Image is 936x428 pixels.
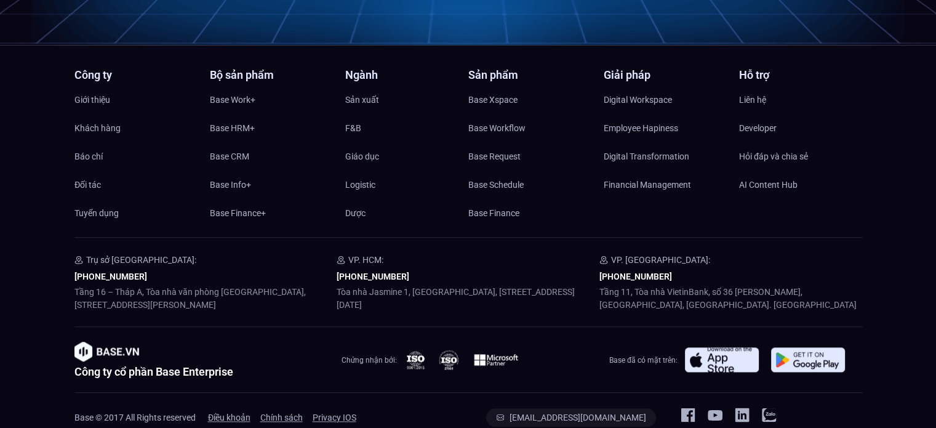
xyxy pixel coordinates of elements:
span: Liên hệ [739,91,766,109]
h4: Ngành [345,70,468,81]
span: Digital Workspace [604,91,672,109]
span: [EMAIL_ADDRESS][DOMAIN_NAME] [510,413,646,422]
a: Khách hàng [74,119,198,137]
a: Developer [739,119,862,137]
a: Base Workflow [468,119,591,137]
span: Trụ sở [GEOGRAPHIC_DATA]: [86,255,196,265]
span: Logistic [345,176,375,194]
p: Tầng 16 – Tháp A, Tòa nhà văn phòng [GEOGRAPHIC_DATA], [STREET_ADDRESS][PERSON_NAME] [74,286,337,312]
span: Base Work+ [210,91,255,109]
span: Digital Transformation [604,147,689,166]
a: Tuyển dụng [74,204,198,222]
a: Base Xspace [468,91,591,109]
span: Báo chí [74,147,103,166]
a: Giới thiệu [74,91,198,109]
span: Giới thiệu [74,91,110,109]
a: Dược [345,204,468,222]
span: Đối tác [74,176,101,194]
a: Báo chí [74,147,198,166]
p: Tầng 11, Tòa nhà VietinBank, số 36 [PERSON_NAME], [GEOGRAPHIC_DATA], [GEOGRAPHIC_DATA]. [GEOGRAPH... [599,286,862,312]
a: Base CRM [210,147,333,166]
span: Base HRM+ [210,119,255,137]
span: Base Finance+ [210,204,266,222]
span: Base Finance [468,204,519,222]
h2: Công ty cổ phần Base Enterprise [74,366,233,378]
a: Base Finance+ [210,204,333,222]
a: AI Content Hub [739,176,862,194]
h4: Công ty [74,70,198,81]
a: [PHONE_NUMBER] [74,272,147,281]
span: AI Content Hub [739,176,798,194]
span: Base đã có mặt trên: [609,356,678,365]
h4: Giải pháp [604,70,727,81]
span: VP. [GEOGRAPHIC_DATA]: [611,255,710,265]
span: Base © 2017 All Rights reserved [74,413,196,422]
a: Chính sách [260,408,303,427]
span: Tuyển dụng [74,204,119,222]
a: [PHONE_NUMBER] [599,272,672,281]
a: Employee Hapiness [604,119,727,137]
h4: Bộ sản phẩm [210,70,333,81]
span: Financial Management [604,176,691,194]
span: Developer [739,119,777,137]
span: Base Request [468,147,521,166]
a: Base Request [468,147,591,166]
a: Digital Transformation [604,147,727,166]
span: Base Schedule [468,176,524,194]
a: Base HRM+ [210,119,333,137]
a: F&B [345,119,468,137]
a: Hỏi đáp và chia sẻ [739,147,862,166]
span: Khách hàng [74,119,121,137]
a: Base Work+ [210,91,333,109]
a: Logistic [345,176,468,194]
span: VP. HCM: [348,255,383,265]
span: Dược [345,204,366,222]
a: Sản xuất [345,91,468,109]
span: Sản xuất [345,91,379,109]
span: Chứng nhận bởi: [342,356,397,365]
a: Liên hệ [739,91,862,109]
p: Tòa nhà Jasmine 1, [GEOGRAPHIC_DATA], [STREET_ADDRESS][DATE] [337,286,599,312]
a: [PHONE_NUMBER] [337,272,409,281]
span: F&B [345,119,361,137]
span: Base Workflow [468,119,526,137]
a: Điều khoản [208,408,250,427]
span: Base CRM [210,147,249,166]
a: Đối tác [74,176,198,194]
span: Base Xspace [468,91,518,109]
span: Employee Hapiness [604,119,678,137]
span: Base Info+ [210,176,251,194]
img: image-1.png [74,342,139,361]
a: Base Info+ [210,176,333,194]
span: Hỏi đáp và chia sẻ [739,147,808,166]
a: Base Schedule [468,176,591,194]
a: Giáo dục [345,147,468,166]
a: [EMAIL_ADDRESS][DOMAIN_NAME] [486,408,656,427]
a: Financial Management [604,176,727,194]
span: Privacy IOS [313,408,356,427]
span: Giáo dục [345,147,379,166]
a: Digital Workspace [604,91,727,109]
h4: Hỗ trợ [739,70,862,81]
a: Base Finance [468,204,591,222]
h4: Sản phẩm [468,70,591,81]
